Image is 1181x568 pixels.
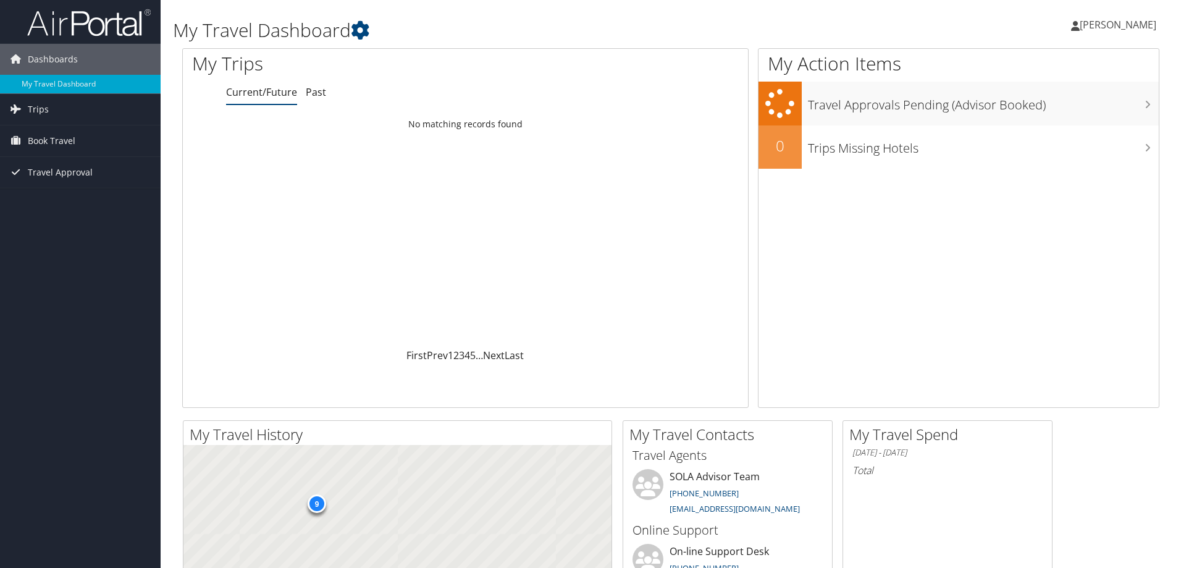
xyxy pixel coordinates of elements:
[190,424,612,445] h2: My Travel History
[633,447,823,464] h3: Travel Agents
[849,424,1052,445] h2: My Travel Spend
[852,447,1043,459] h6: [DATE] - [DATE]
[476,349,483,362] span: …
[505,349,524,362] a: Last
[27,8,151,37] img: airportal-logo.png
[459,349,464,362] a: 3
[759,135,802,156] h2: 0
[470,349,476,362] a: 5
[406,349,427,362] a: First
[759,82,1159,125] a: Travel Approvals Pending (Advisor Booked)
[808,90,1159,114] h3: Travel Approvals Pending (Advisor Booked)
[28,157,93,188] span: Travel Approval
[308,494,326,513] div: 9
[28,94,49,125] span: Trips
[483,349,505,362] a: Next
[626,469,829,520] li: SOLA Advisor Team
[1080,18,1156,32] span: [PERSON_NAME]
[28,44,78,75] span: Dashboards
[633,522,823,539] h3: Online Support
[28,125,75,156] span: Book Travel
[759,51,1159,77] h1: My Action Items
[453,349,459,362] a: 2
[759,125,1159,169] a: 0Trips Missing Hotels
[183,113,748,135] td: No matching records found
[306,85,326,99] a: Past
[808,134,1159,157] h3: Trips Missing Hotels
[192,51,503,77] h1: My Trips
[1071,6,1169,43] a: [PERSON_NAME]
[427,349,448,362] a: Prev
[852,464,1043,477] h6: Total
[670,488,739,499] a: [PHONE_NUMBER]
[629,424,832,445] h2: My Travel Contacts
[226,85,297,99] a: Current/Future
[448,349,453,362] a: 1
[173,17,837,43] h1: My Travel Dashboard
[670,503,800,514] a: [EMAIL_ADDRESS][DOMAIN_NAME]
[464,349,470,362] a: 4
